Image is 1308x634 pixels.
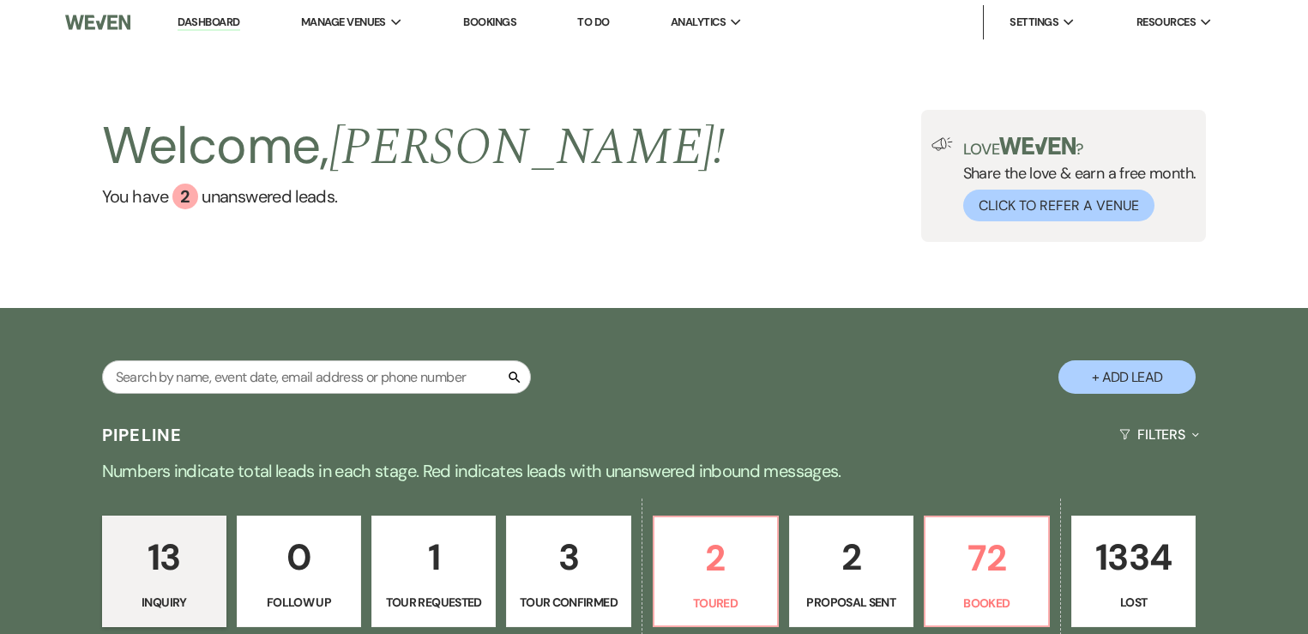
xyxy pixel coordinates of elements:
span: Settings [1010,14,1058,31]
p: 0 [248,528,350,586]
a: 1334Lost [1071,516,1196,627]
p: Proposal Sent [800,593,902,612]
p: Follow Up [248,593,350,612]
p: Inquiry [113,593,215,612]
a: 1Tour Requested [371,516,496,627]
div: Share the love & earn a free month. [953,137,1196,221]
p: Booked [936,594,1038,613]
p: Numbers indicate total leads in each stage. Red indicates leads with unanswered inbound messages. [37,457,1272,485]
p: 13 [113,528,215,586]
p: Tour Requested [383,593,485,612]
p: 2 [800,528,902,586]
span: Resources [1136,14,1196,31]
p: Lost [1082,593,1184,612]
button: Click to Refer a Venue [963,190,1154,221]
a: 13Inquiry [102,516,226,627]
img: weven-logo-green.svg [999,137,1076,154]
a: Dashboard [178,15,239,31]
p: Tour Confirmed [517,593,619,612]
p: 1334 [1082,528,1184,586]
a: 0Follow Up [237,516,361,627]
img: Weven Logo [65,4,130,40]
a: To Do [577,15,609,29]
a: 3Tour Confirmed [506,516,630,627]
span: [PERSON_NAME] ! [329,108,726,187]
h2: Welcome, [102,110,726,184]
h3: Pipeline [102,423,183,447]
a: 72Booked [924,516,1050,627]
p: 1 [383,528,485,586]
a: 2Proposal Sent [789,516,913,627]
button: Filters [1112,412,1206,457]
p: 3 [517,528,619,586]
input: Search by name, event date, email address or phone number [102,360,531,394]
span: Manage Venues [301,14,386,31]
div: 2 [172,184,198,209]
a: You have 2 unanswered leads. [102,184,726,209]
img: loud-speaker-illustration.svg [931,137,953,151]
a: 2Toured [653,516,779,627]
button: + Add Lead [1058,360,1196,394]
p: Toured [665,594,767,613]
p: 2 [665,529,767,587]
p: 72 [936,529,1038,587]
a: Bookings [463,15,516,29]
p: Love ? [963,137,1196,157]
span: Analytics [671,14,726,31]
